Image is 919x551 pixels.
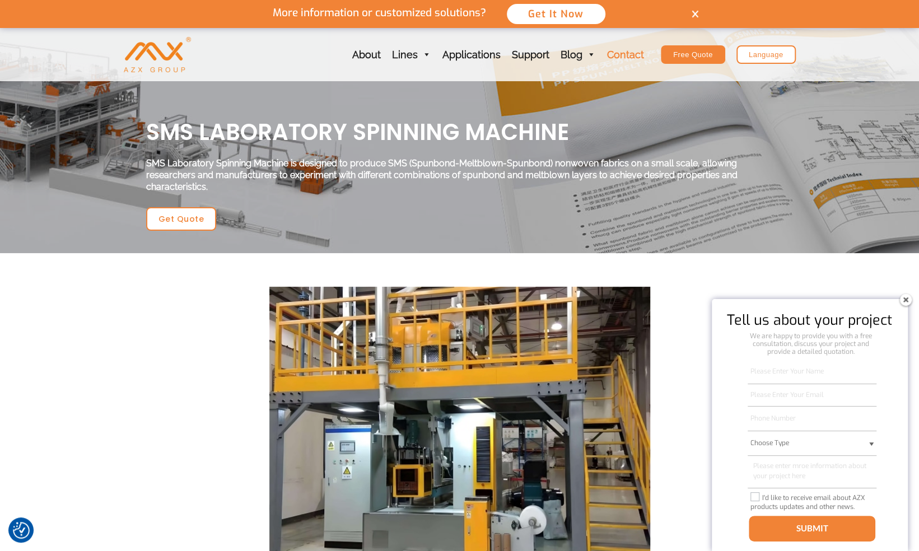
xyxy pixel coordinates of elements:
a: Language [736,45,796,64]
a: AZX Nonwoven Machine [124,49,191,59]
button: Get It Now [506,3,607,25]
a: Support [506,28,555,81]
a: Applications [437,28,506,81]
a: Lines [386,28,437,81]
a: Blog [555,28,601,81]
a: About [347,28,386,81]
p: More information or customized solutions? [263,7,496,20]
a: Free Quote [661,45,725,64]
a: Contact [601,28,650,81]
img: Revisit consent button [13,522,30,539]
a: Get Quote [146,207,217,231]
h1: SMS Laboratory Spinning Machine [146,118,773,147]
span: Get Quote [158,215,204,223]
p: SMS Laboratory Spinning Machine is designed to produce SMS (Spunbond-Meltblown-Spunbond) nonwoven... [146,158,773,193]
button: Consent Preferences [13,522,30,539]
